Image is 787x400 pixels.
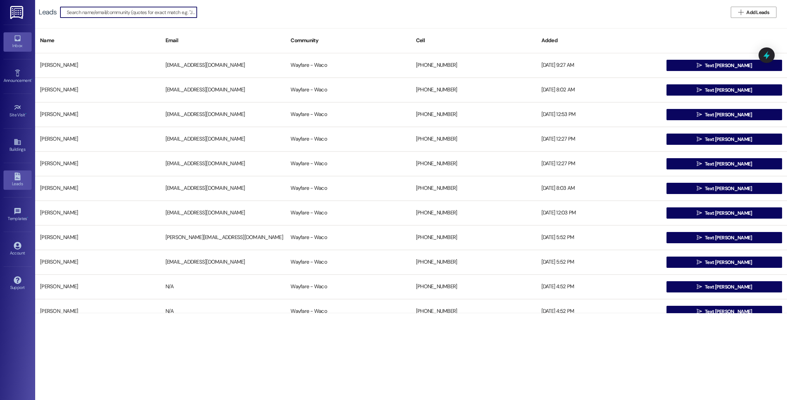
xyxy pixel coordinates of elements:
button: Text [PERSON_NAME] [666,306,782,317]
button: Text [PERSON_NAME] [666,134,782,145]
div: [DATE] 12:53 PM [536,108,662,122]
i:  [697,186,702,191]
div: Name [35,32,161,49]
button: Text [PERSON_NAME] [666,183,782,194]
div: [PERSON_NAME] [35,157,161,171]
div: Wayfare - Waco [286,231,411,245]
div: [EMAIL_ADDRESS][DOMAIN_NAME] [161,108,286,122]
a: Support [4,274,32,293]
span: Text [PERSON_NAME] [705,86,752,94]
div: Wayfare - Waco [286,132,411,146]
div: [EMAIL_ADDRESS][DOMAIN_NAME] [161,255,286,269]
div: [EMAIL_ADDRESS][DOMAIN_NAME] [161,206,286,220]
div: [PHONE_NUMBER] [411,181,536,195]
div: [PHONE_NUMBER] [411,255,536,269]
div: [PHONE_NUMBER] [411,280,536,294]
div: [PERSON_NAME][EMAIL_ADDRESS][DOMAIN_NAME] [161,231,286,245]
div: [EMAIL_ADDRESS][DOMAIN_NAME] [161,132,286,146]
div: [PHONE_NUMBER] [411,58,536,72]
div: [PERSON_NAME] [35,255,161,269]
div: [PHONE_NUMBER] [411,206,536,220]
span: Text [PERSON_NAME] [705,62,752,69]
button: Text [PERSON_NAME] [666,232,782,243]
div: Wayfare - Waco [286,157,411,171]
div: [PHONE_NUMBER] [411,83,536,97]
a: Site Visit • [4,102,32,121]
i:  [697,284,702,290]
button: Text [PERSON_NAME] [666,207,782,219]
div: [PERSON_NAME] [35,181,161,195]
a: Leads [4,170,32,189]
button: Text [PERSON_NAME] [666,84,782,96]
i:  [697,309,702,314]
div: Wayfare - Waco [286,206,411,220]
i:  [697,210,702,216]
div: [EMAIL_ADDRESS][DOMAIN_NAME] [161,157,286,171]
div: Wayfare - Waco [286,181,411,195]
i:  [697,112,702,117]
span: Text [PERSON_NAME] [705,160,752,168]
div: [DATE] 4:52 PM [536,280,662,294]
button: Text [PERSON_NAME] [666,60,782,71]
div: [PERSON_NAME] [35,132,161,146]
div: Wayfare - Waco [286,304,411,318]
button: Text [PERSON_NAME] [666,281,782,292]
div: [DATE] 8:03 AM [536,181,662,195]
div: Leads [39,8,57,16]
span: Add Leads [746,9,769,16]
div: [EMAIL_ADDRESS][DOMAIN_NAME] [161,83,286,97]
div: N/A [161,280,286,294]
i:  [697,161,702,167]
div: [PERSON_NAME] [35,108,161,122]
i:  [697,136,702,142]
div: [DATE] 12:27 PM [536,132,662,146]
span: Text [PERSON_NAME] [705,111,752,118]
button: Text [PERSON_NAME] [666,257,782,268]
div: [PHONE_NUMBER] [411,132,536,146]
span: Text [PERSON_NAME] [705,136,752,143]
span: Text [PERSON_NAME] [705,185,752,192]
div: [DATE] 12:27 PM [536,157,662,171]
div: Wayfare - Waco [286,280,411,294]
div: [PERSON_NAME] [35,58,161,72]
span: Text [PERSON_NAME] [705,209,752,217]
button: Text [PERSON_NAME] [666,109,782,120]
i:  [738,9,743,15]
a: Account [4,240,32,259]
div: Cell [411,32,536,49]
div: N/A [161,304,286,318]
div: [EMAIL_ADDRESS][DOMAIN_NAME] [161,181,286,195]
span: Text [PERSON_NAME] [705,308,752,315]
i:  [697,63,702,68]
div: [DATE] 5:52 PM [536,255,662,269]
div: Email [161,32,286,49]
div: Wayfare - Waco [286,255,411,269]
span: • [27,215,28,220]
input: Search name/email/community (quotes for exact match e.g. "John Smith") [67,7,197,17]
i:  [697,235,702,240]
img: ResiDesk Logo [10,6,25,19]
button: Text [PERSON_NAME] [666,158,782,169]
div: [DATE] 4:52 PM [536,304,662,318]
div: Wayfare - Waco [286,83,411,97]
div: [PHONE_NUMBER] [411,304,536,318]
i:  [697,87,702,93]
div: [PERSON_NAME] [35,304,161,318]
div: Wayfare - Waco [286,108,411,122]
a: Buildings [4,136,32,155]
div: [PHONE_NUMBER] [411,108,536,122]
div: [DATE] 12:03 PM [536,206,662,220]
span: • [31,77,32,82]
div: Wayfare - Waco [286,58,411,72]
div: Community [286,32,411,49]
div: Added [536,32,662,49]
i:  [697,259,702,265]
a: Templates • [4,205,32,224]
div: [PHONE_NUMBER] [411,231,536,245]
button: Add Leads [731,7,776,18]
span: Text [PERSON_NAME] [705,283,752,291]
div: [PERSON_NAME] [35,83,161,97]
div: [PERSON_NAME] [35,231,161,245]
div: [DATE] 5:52 PM [536,231,662,245]
div: [EMAIL_ADDRESS][DOMAIN_NAME] [161,58,286,72]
